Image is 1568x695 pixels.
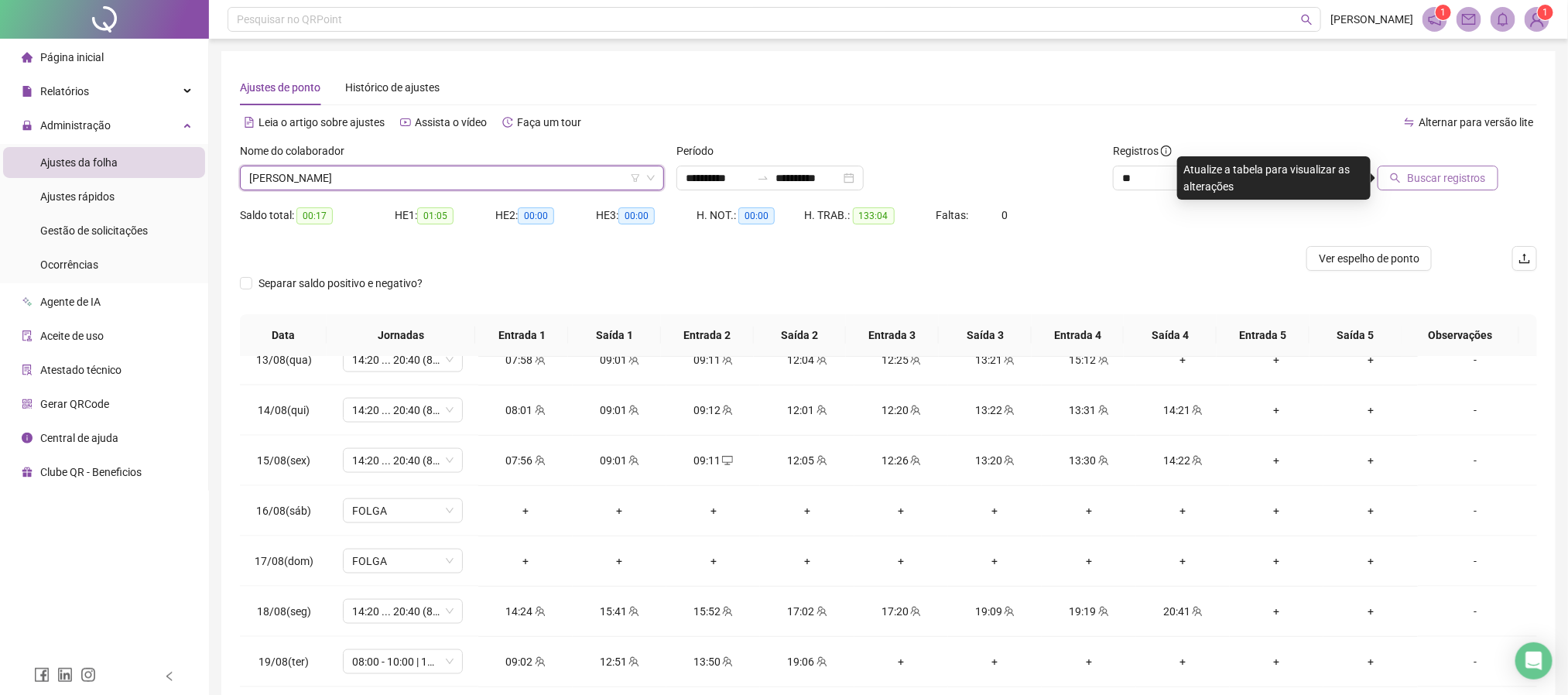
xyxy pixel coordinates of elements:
[757,172,769,184] span: to
[960,351,1029,368] div: 13:21
[960,402,1029,419] div: 13:22
[721,656,733,667] span: team
[1124,314,1217,357] th: Saída 4
[1515,642,1553,680] div: Open Intercom Messenger
[1336,553,1405,570] div: +
[533,455,546,466] span: team
[960,653,1029,670] div: +
[491,351,560,368] div: 07:58
[22,433,33,443] span: info-circle
[627,656,639,667] span: team
[585,402,654,419] div: 09:01
[1301,14,1313,26] span: search
[867,452,936,469] div: 12:26
[256,505,311,517] span: 16/08(sáb)
[417,207,454,224] span: 01:05
[867,653,936,670] div: +
[1419,116,1533,128] span: Alternar para versão lite
[1407,169,1486,187] span: Buscar registros
[1518,252,1531,265] span: upload
[1097,354,1109,365] span: team
[960,502,1029,519] div: +
[1390,173,1401,183] span: search
[1149,603,1217,620] div: 20:41
[491,553,560,570] div: +
[1242,502,1311,519] div: +
[1336,452,1405,469] div: +
[258,656,309,668] span: 19/08(ter)
[1430,452,1522,469] div: -
[697,207,805,224] div: H. NOT.:
[22,330,33,341] span: audit
[1097,405,1109,416] span: team
[1054,553,1123,570] div: +
[1002,455,1015,466] span: team
[475,314,568,357] th: Entrada 1
[352,600,454,623] span: 14:20 ... 20:40 (8 HORAS)
[679,402,748,419] div: 09:12
[491,452,560,469] div: 07:56
[533,354,546,365] span: team
[1310,314,1402,357] th: Saída 5
[415,116,487,128] span: Assista o vídeo
[395,207,495,224] div: HE 1:
[815,656,827,667] span: team
[1054,653,1123,670] div: +
[596,207,697,224] div: HE 3:
[960,452,1029,469] div: 13:20
[491,603,560,620] div: 14:24
[627,606,639,617] span: team
[721,455,733,466] span: desktop
[502,117,513,128] span: history
[627,354,639,365] span: team
[352,650,454,673] span: 08:00 - 10:00 | 12:00 - 18:00
[1430,402,1522,419] div: -
[533,405,546,416] span: team
[352,449,454,472] span: 14:20 ... 20:40 (8 HORAS)
[805,207,936,224] div: H. TRAB.:
[1428,12,1442,26] span: notification
[1149,351,1217,368] div: +
[22,365,33,375] span: solution
[936,209,971,221] span: Faltas:
[1054,402,1123,419] div: 13:31
[772,402,841,419] div: 12:01
[1054,351,1123,368] div: 15:12
[257,454,310,467] span: 15/08(sex)
[867,351,936,368] div: 12:25
[679,553,748,570] div: +
[585,653,654,670] div: 12:51
[249,166,655,190] span: ANA CRISTINE SILVA SANTOS DE AQUINO
[40,51,104,63] span: Página inicial
[846,314,939,357] th: Entrada 3
[1149,553,1217,570] div: +
[867,402,936,419] div: 12:20
[1113,142,1172,159] span: Registros
[22,120,33,131] span: lock
[1190,405,1203,416] span: team
[960,553,1029,570] div: +
[867,603,936,620] div: 17:20
[1319,250,1419,267] span: Ver espelho de ponto
[257,605,311,618] span: 18/08(seg)
[1149,402,1217,419] div: 14:21
[40,296,101,308] span: Agente de IA
[352,499,454,522] span: FOLGA
[1097,455,1109,466] span: team
[909,606,921,617] span: team
[1190,606,1203,617] span: team
[661,314,754,357] th: Entrada 2
[867,502,936,519] div: +
[1149,452,1217,469] div: 14:22
[585,452,654,469] div: 09:01
[721,405,733,416] span: team
[1336,502,1405,519] div: +
[754,314,847,357] th: Saída 2
[1149,502,1217,519] div: +
[34,667,50,683] span: facebook
[1430,351,1522,368] div: -
[1462,12,1476,26] span: mail
[772,452,841,469] div: 12:05
[1002,354,1015,365] span: team
[1054,502,1123,519] div: +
